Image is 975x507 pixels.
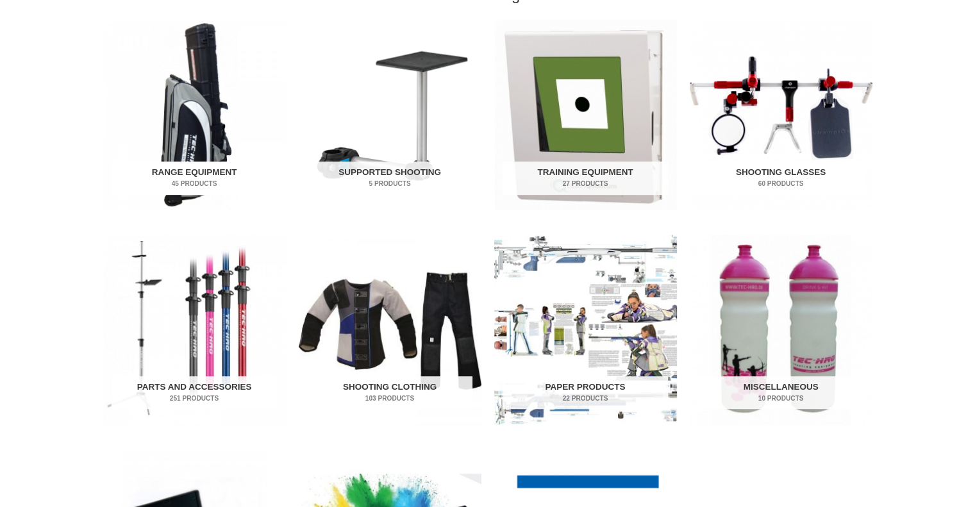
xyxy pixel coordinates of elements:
a: Visit product category Range Equipment [103,20,286,210]
mark: 22 Products [503,394,668,403]
a: Visit product category Miscellaneous [690,235,872,425]
img: Supported Shooting [299,20,481,210]
img: Miscellaneous [690,235,872,425]
h2: Range Equipment [112,162,277,195]
img: Shooting Clothing [299,235,481,425]
h2: Parts and Accessories [112,376,277,410]
mark: 251 Products [112,394,277,403]
img: Shooting Glasses [690,20,872,210]
img: Parts and Accessories [103,235,286,425]
a: Visit product category Supported Shooting [299,20,481,210]
mark: 10 Products [698,394,863,403]
img: Training Equipment [494,20,677,210]
h2: Supported Shooting [307,162,472,195]
a: Visit product category Parts and Accessories [103,235,286,425]
a: Visit product category Shooting Clothing [299,235,481,425]
img: Paper Products [494,235,677,425]
h2: Training Equipment [503,162,668,195]
mark: 103 Products [307,394,472,403]
a: Visit product category Paper Products [494,235,677,425]
a: Visit product category Training Equipment [494,20,677,210]
mark: 5 Products [307,179,472,188]
img: Range Equipment [103,20,286,210]
a: Visit product category Shooting Glasses [690,20,872,210]
h2: Shooting Glasses [698,162,863,195]
h2: Miscellaneous [698,376,863,410]
h2: Paper Products [503,376,668,410]
mark: 27 Products [503,179,668,188]
mark: 45 Products [112,179,277,188]
h2: Shooting Clothing [307,376,472,410]
mark: 60 Products [698,179,863,188]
